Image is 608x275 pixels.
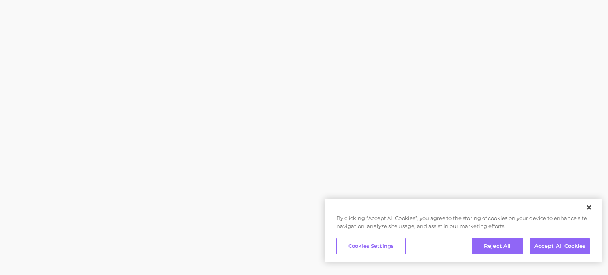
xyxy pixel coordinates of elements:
[325,214,602,234] div: By clicking “Accept All Cookies”, you agree to the storing of cookies on your device to enhance s...
[336,238,406,254] button: Cookies Settings, Opens the preference center dialog
[325,199,602,262] div: Privacy
[580,199,598,216] button: Close
[325,199,602,262] div: Cookie banner
[472,238,523,254] button: Reject All
[530,238,590,254] button: Accept All Cookies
